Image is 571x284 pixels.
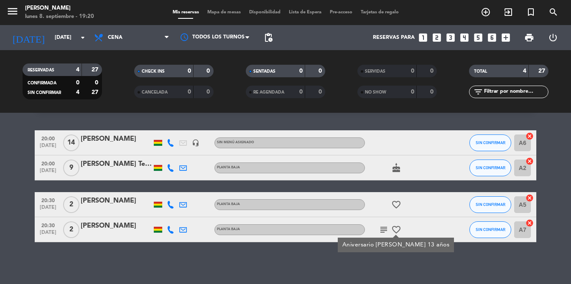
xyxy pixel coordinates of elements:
span: 20:00 [38,158,59,168]
i: subject [379,225,389,235]
i: cancel [525,219,534,227]
span: 2 [63,221,79,238]
strong: 27 [538,68,547,74]
button: SIN CONFIRMAR [469,160,511,176]
strong: 27 [92,67,100,73]
span: 14 [63,134,79,151]
i: add_circle_outline [481,7,491,17]
i: filter_list [473,87,483,97]
i: cancel [525,194,534,202]
i: cancel [525,157,534,165]
span: Planta baja [217,228,240,231]
span: [DATE] [38,205,59,214]
input: Filtrar por nombre... [483,87,548,96]
span: 20:30 [38,220,59,230]
strong: 4 [76,67,79,73]
span: Mapa de mesas [203,10,245,15]
i: power_settings_new [548,33,558,43]
span: Planta baja [217,166,240,169]
strong: 0 [319,68,324,74]
div: [PERSON_NAME] Terceros [81,159,152,170]
span: RESERVADAS [28,68,54,72]
strong: 4 [76,89,79,95]
span: Pre-acceso [326,10,357,15]
span: CHECK INS [142,69,165,74]
button: SIN CONFIRMAR [469,134,511,151]
span: 9 [63,160,79,176]
strong: 0 [206,68,212,74]
span: SIN CONFIRMAR [476,202,505,207]
span: [DATE] [38,143,59,152]
i: looks_6 [487,32,497,43]
i: looks_two [431,32,442,43]
i: turned_in_not [526,7,536,17]
div: [PERSON_NAME] [81,195,152,206]
span: SENTADAS [253,69,275,74]
div: lunes 8. septiembre - 19:20 [25,13,94,21]
i: favorite_border [391,200,401,210]
button: menu [6,5,19,20]
span: Tarjetas de regalo [357,10,403,15]
span: 20:00 [38,133,59,143]
strong: 0 [411,68,414,74]
strong: 0 [188,68,191,74]
span: print [524,33,534,43]
strong: 0 [206,89,212,95]
i: menu [6,5,19,18]
span: SIN CONFIRMAR [476,227,505,232]
button: SIN CONFIRMAR [469,221,511,238]
span: Mis reservas [168,10,203,15]
div: [PERSON_NAME] [25,4,94,13]
span: CANCELADA [142,90,168,94]
span: Planta baja [217,203,240,206]
i: favorite_border [391,225,401,235]
strong: 0 [95,80,100,86]
strong: 0 [188,89,191,95]
strong: 0 [299,68,303,74]
i: headset_mic [192,139,199,147]
strong: 0 [76,80,79,86]
i: exit_to_app [503,7,513,17]
span: pending_actions [263,33,273,43]
button: SIN CONFIRMAR [469,196,511,213]
div: [PERSON_NAME] [81,134,152,145]
div: LOG OUT [541,25,565,50]
i: looks_5 [473,32,484,43]
span: NO SHOW [365,90,386,94]
span: [DATE] [38,168,59,177]
div: Aniversario [PERSON_NAME] 13 años [342,241,450,249]
span: Sin menú asignado [217,141,254,144]
strong: 0 [299,89,303,95]
div: [PERSON_NAME] [81,221,152,231]
i: add_box [500,32,511,43]
i: looks_one [418,32,428,43]
span: CONFIRMADA [28,81,56,85]
strong: 0 [319,89,324,95]
span: TOTAL [474,69,487,74]
i: search [548,7,558,17]
span: 2 [63,196,79,213]
i: looks_4 [459,32,470,43]
span: 20:30 [38,195,59,205]
i: looks_3 [445,32,456,43]
strong: 4 [523,68,526,74]
span: Lista de Espera [285,10,326,15]
i: cancel [525,132,534,140]
span: RE AGENDADA [253,90,284,94]
span: Cena [108,35,122,41]
strong: 27 [92,89,100,95]
span: [DATE] [38,230,59,239]
span: SERVIDAS [365,69,385,74]
i: arrow_drop_down [78,33,88,43]
i: cake [391,163,401,173]
span: SIN CONFIRMAR [476,165,505,170]
i: [DATE] [6,28,51,47]
span: SIN CONFIRMAR [28,91,61,95]
span: SIN CONFIRMAR [476,140,505,145]
strong: 0 [411,89,414,95]
span: Reservas para [373,35,415,41]
span: Disponibilidad [245,10,285,15]
strong: 0 [430,68,435,74]
strong: 0 [430,89,435,95]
